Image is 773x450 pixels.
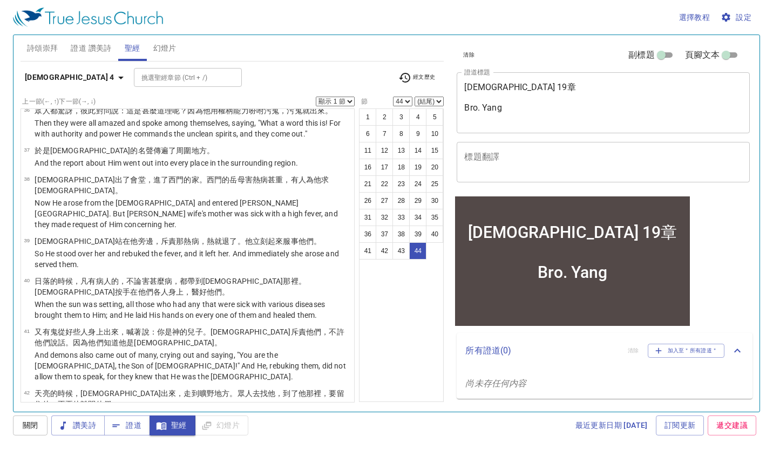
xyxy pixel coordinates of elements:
wg3916: 起來 [268,237,321,246]
label: 上一節 (←, ↑) 下一節 (→, ↓) [22,98,96,105]
wg846: 各 [153,288,230,296]
p: And the report about Him went out into every place in the surrounding region. [35,158,298,168]
wg1411: 吩咐 [249,106,333,115]
wg1096: 亮的時候 [35,389,344,408]
wg3361: 他離開 [73,400,119,408]
wg1488: 神 [35,328,344,347]
wg3778: 是甚麼 [134,106,333,115]
wg846: 。 [314,237,321,246]
span: 經文歷史 [398,71,436,84]
wg1831: ，走 [35,389,344,408]
button: 16 [359,159,376,176]
wg3614: 。西門 [35,175,329,195]
button: 19 [409,159,426,176]
button: 證道 [104,415,150,435]
wg846: 。 [222,288,229,296]
wg1511: [DEMOGRAPHIC_DATA] [134,338,222,347]
p: 眾人都驚訝 [35,105,351,116]
wg3745: ，不論害甚麼 [35,277,306,296]
button: 10 [426,125,443,142]
wg1831: 。 [325,106,333,115]
button: 設定 [718,8,756,28]
button: 22 [376,175,393,193]
wg1537: 會堂 [35,175,329,195]
button: 40 [426,226,443,243]
wg1607: 了周圍 [168,146,214,155]
wg5207: 。[DEMOGRAPHIC_DATA] [35,328,344,347]
button: 34 [409,209,426,226]
p: 又 [35,326,351,348]
span: 選擇教程 [679,11,710,24]
button: 7 [376,125,393,142]
wg2279: 傳遍 [153,146,214,155]
wg4814: 說 [111,106,333,115]
span: 40 [24,277,30,283]
p: So He stood over her and rebuked the fever, and it left her. And immediately she arose and served... [35,248,351,270]
span: 證道 [113,419,141,432]
button: 36 [359,226,376,243]
span: 清除 [463,50,474,60]
wg4012: 名聲 [138,146,215,155]
button: 21 [359,175,376,193]
p: Now He arose from the [DEMOGRAPHIC_DATA] and entered [PERSON_NAME][GEOGRAPHIC_DATA]. But [PERSON_... [35,197,351,230]
wg3956: 有 [35,277,306,296]
wg4446: 甚重 [35,175,329,195]
span: 幻燈片 [153,42,177,55]
wg2250: ，[DEMOGRAPHIC_DATA]出來 [35,389,344,408]
span: 聖經 [158,419,187,432]
div: 所有證道(0)清除加入至＂所有證道＂ [457,333,752,369]
wg1439: 他們 [35,338,222,347]
button: 12 [376,142,393,159]
textarea: [DEMOGRAPHIC_DATA] 19章 Bro. Yang [464,82,742,123]
button: 24 [409,175,426,193]
wg2424: 斥責 [35,328,344,347]
button: 17 [376,159,393,176]
button: 35 [426,209,443,226]
button: 清除 [457,49,481,62]
button: 關閉 [13,415,48,435]
wg846: 是 [126,338,222,347]
wg3754: 他用 [203,106,333,115]
iframe: from-child [452,194,693,329]
label: 節 [359,98,368,105]
wg2722: 他 [43,400,119,408]
button: 30 [426,192,443,209]
wg4613: 的家 [35,175,329,195]
button: 11 [359,142,376,159]
wg3056: 呢？因為 [172,106,333,115]
wg1722: 權柄 [218,106,333,115]
wg450: 服事 [283,237,321,246]
button: 選擇教程 [675,8,715,28]
span: 36 [24,107,30,113]
span: 關閉 [22,419,39,432]
wg3754: 他們知道 [88,338,222,347]
wg863: 了。他立刻 [229,237,321,246]
button: 1 [359,108,376,126]
button: 25 [426,175,443,193]
p: [DEMOGRAPHIC_DATA] [35,236,351,247]
span: 證道 讚美詩 [71,42,111,55]
button: 27 [376,192,393,209]
button: 33 [392,209,410,226]
wg2008: 那熱病 [176,237,321,246]
wg4864: ，進了 [35,175,329,195]
p: When the sun was setting, all those who had any that were sick with various diseases brought them... [35,299,351,321]
button: 37 [376,226,393,243]
button: 2 [376,108,393,126]
p: 天 [35,388,351,410]
wg169: 鬼 [272,106,333,115]
wg2532: 退 [222,237,321,246]
wg2316: 的兒子 [35,328,344,347]
wg3004: ：你 [35,328,344,347]
wg4912: 熱病 [35,175,329,195]
wg1519: 西門 [35,175,329,195]
wg4771: 是 [35,328,344,347]
button: [DEMOGRAPHIC_DATA] 4 [21,67,132,87]
wg5495: 在他們 [130,288,229,296]
wg3004: ：這 [119,106,333,115]
button: 讚美詩 [51,415,105,435]
wg4198: 他們 [96,400,119,408]
span: 遞交建議 [716,419,748,432]
wg846: 說話 [50,338,222,347]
